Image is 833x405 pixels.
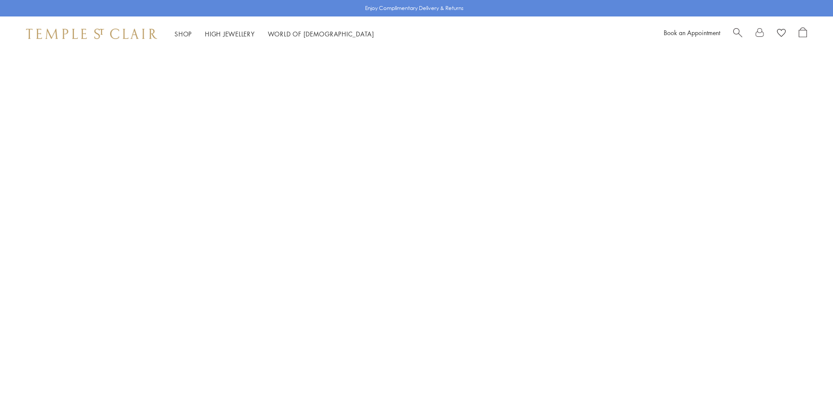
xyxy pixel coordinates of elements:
p: Enjoy Complimentary Delivery & Returns [365,4,464,13]
a: ShopShop [175,29,192,38]
a: Search [733,27,742,40]
img: Temple St. Clair [26,29,157,39]
nav: Main navigation [175,29,374,39]
a: View Wishlist [777,27,786,40]
a: Book an Appointment [664,28,720,37]
a: World of [DEMOGRAPHIC_DATA]World of [DEMOGRAPHIC_DATA] [268,29,374,38]
a: High JewelleryHigh Jewellery [205,29,255,38]
a: Open Shopping Bag [799,27,807,40]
